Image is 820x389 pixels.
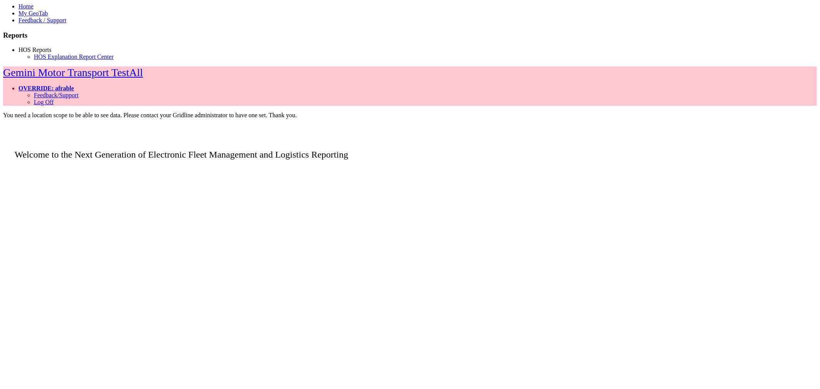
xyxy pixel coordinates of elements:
a: Feedback/Support [34,92,78,98]
a: Log Off [34,99,54,105]
a: Gemini Motor Transport TestAll [3,66,143,78]
a: My GeoTab [18,10,48,17]
a: Feedback / Support [18,17,66,23]
h3: Reports [3,31,817,40]
a: HOS Reports [18,47,52,53]
div: You need a location scope to be able to see data. Please contact your Gridline administrator to h... [3,112,817,119]
a: Home [18,3,33,10]
p: Welcome to the Next Generation of Electronic Fleet Management and Logistics Reporting [3,138,817,160]
a: OVERRIDE: afrable [18,85,74,91]
a: HOS Explanation Report Center [34,53,114,60]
